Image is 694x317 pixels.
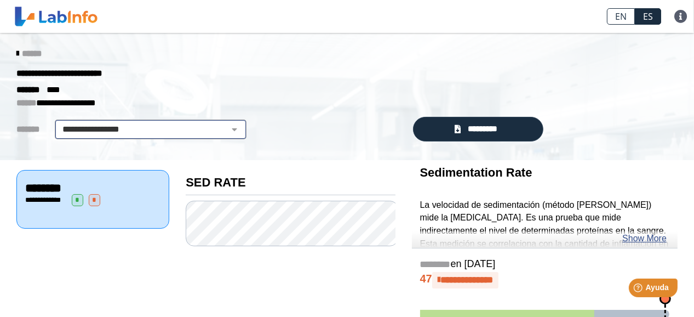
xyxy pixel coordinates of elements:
[420,258,669,271] h5: en [DATE]
[420,272,669,288] h4: 47
[597,274,682,305] iframe: Help widget launcher
[186,176,245,189] b: SED RATE
[622,232,667,245] a: Show More
[420,199,669,290] p: La velocidad de sedimentación (método [PERSON_NAME]) mide la [MEDICAL_DATA]. Es una prueba que mi...
[635,8,661,25] a: ES
[420,166,532,179] b: Sedimentation Rate
[607,8,635,25] a: EN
